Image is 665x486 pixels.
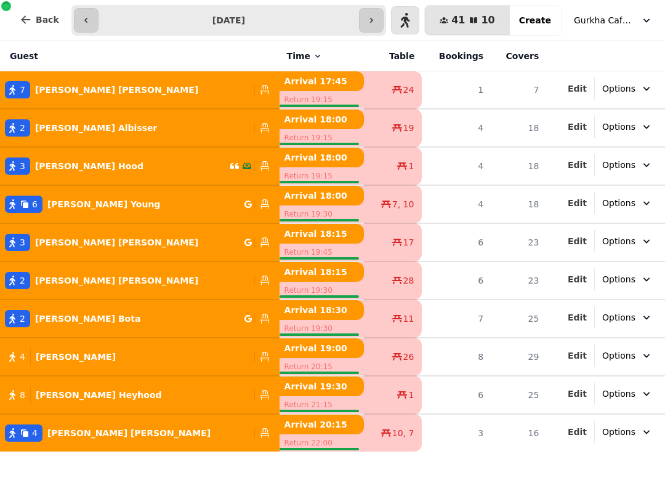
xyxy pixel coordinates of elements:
button: Options [595,421,660,443]
td: 23 [491,223,546,261]
button: Options [595,116,660,138]
p: Return 21:15 [280,396,364,413]
button: Edit [568,121,587,133]
td: 6 [422,376,491,414]
span: 28 [403,274,414,287]
span: 1 [408,160,414,172]
td: 3 [422,414,491,452]
button: Edit [568,159,587,171]
p: Arrival 18:00 [280,186,364,205]
button: Create [509,6,561,35]
span: 2 [20,122,25,134]
button: Options [595,154,660,176]
span: Back [36,15,59,24]
span: 2 [20,313,25,325]
p: Arrival 19:30 [280,376,364,396]
p: Return 19:15 [280,129,364,146]
span: Edit [568,428,587,436]
button: Options [595,306,660,329]
button: Edit [568,235,587,247]
p: [PERSON_NAME] [PERSON_NAME] [47,427,211,439]
td: 23 [491,261,546,300]
span: 3 [20,160,25,172]
span: Options [602,388,635,400]
span: Options [602,235,635,247]
p: [PERSON_NAME] Heyhood [36,389,162,401]
button: 4110 [425,6,510,35]
p: Return 22:00 [280,434,364,452]
button: Options [595,345,660,367]
span: 24 [403,84,414,96]
p: Return 19:15 [280,91,364,108]
td: 4 [422,147,491,185]
p: [PERSON_NAME] Hood [35,160,143,172]
p: Arrival 18:15 [280,262,364,282]
p: [PERSON_NAME] [PERSON_NAME] [35,236,198,249]
th: Table [364,41,422,71]
button: Edit [568,311,587,324]
span: 6 [32,198,38,210]
p: Return 19:30 [280,282,364,299]
span: 4 [20,351,25,363]
span: Edit [568,122,587,131]
span: 10, 7 [392,427,414,439]
span: 3 [20,236,25,249]
td: 29 [491,338,546,376]
span: Options [602,273,635,285]
p: Return 19:15 [280,167,364,185]
td: 18 [491,109,546,147]
p: Arrival 19:00 [280,338,364,358]
span: 17 [403,236,414,249]
span: Options [602,349,635,362]
button: Edit [568,197,587,209]
span: Edit [568,84,587,93]
p: Return 19:45 [280,244,364,261]
button: Options [595,230,660,252]
td: 4 [422,185,491,223]
span: 1 [408,389,414,401]
span: 26 [403,351,414,363]
span: 7 [20,84,25,96]
span: Edit [568,161,587,169]
span: Options [602,82,635,95]
span: Options [602,311,635,324]
p: Return 20:15 [280,358,364,375]
td: 18 [491,185,546,223]
span: Gurkha Cafe & Restauarant [574,14,635,26]
span: 2 [20,274,25,287]
p: [PERSON_NAME] [PERSON_NAME] [35,274,198,287]
span: Options [602,426,635,438]
button: Back [10,5,69,34]
p: Arrival 18:00 [280,148,364,167]
button: Edit [568,349,587,362]
p: [PERSON_NAME] [36,351,116,363]
p: Arrival 17:45 [280,71,364,91]
p: [PERSON_NAME] Bota [35,313,140,325]
span: 11 [403,313,414,325]
span: Time [287,50,310,62]
td: 4 [422,109,491,147]
th: Bookings [422,41,491,71]
span: Edit [568,313,587,322]
td: 25 [491,376,546,414]
p: [PERSON_NAME] [PERSON_NAME] [35,84,198,96]
p: [PERSON_NAME] Young [47,198,160,210]
button: Time [287,50,323,62]
span: Edit [568,351,587,360]
td: 25 [491,300,546,338]
button: Edit [568,273,587,285]
p: Return 19:30 [280,205,364,223]
td: 7 [491,71,546,110]
td: 1 [422,71,491,110]
span: 7, 10 [392,198,414,210]
td: 8 [422,338,491,376]
span: 4 [32,427,38,439]
button: Options [595,268,660,290]
span: Options [602,121,635,133]
span: 8 [20,389,25,401]
button: Gurkha Cafe & Restauarant [566,9,660,31]
p: Arrival 18:15 [280,224,364,244]
span: Options [602,197,635,209]
span: Create [519,16,551,25]
p: Arrival 20:15 [280,415,364,434]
